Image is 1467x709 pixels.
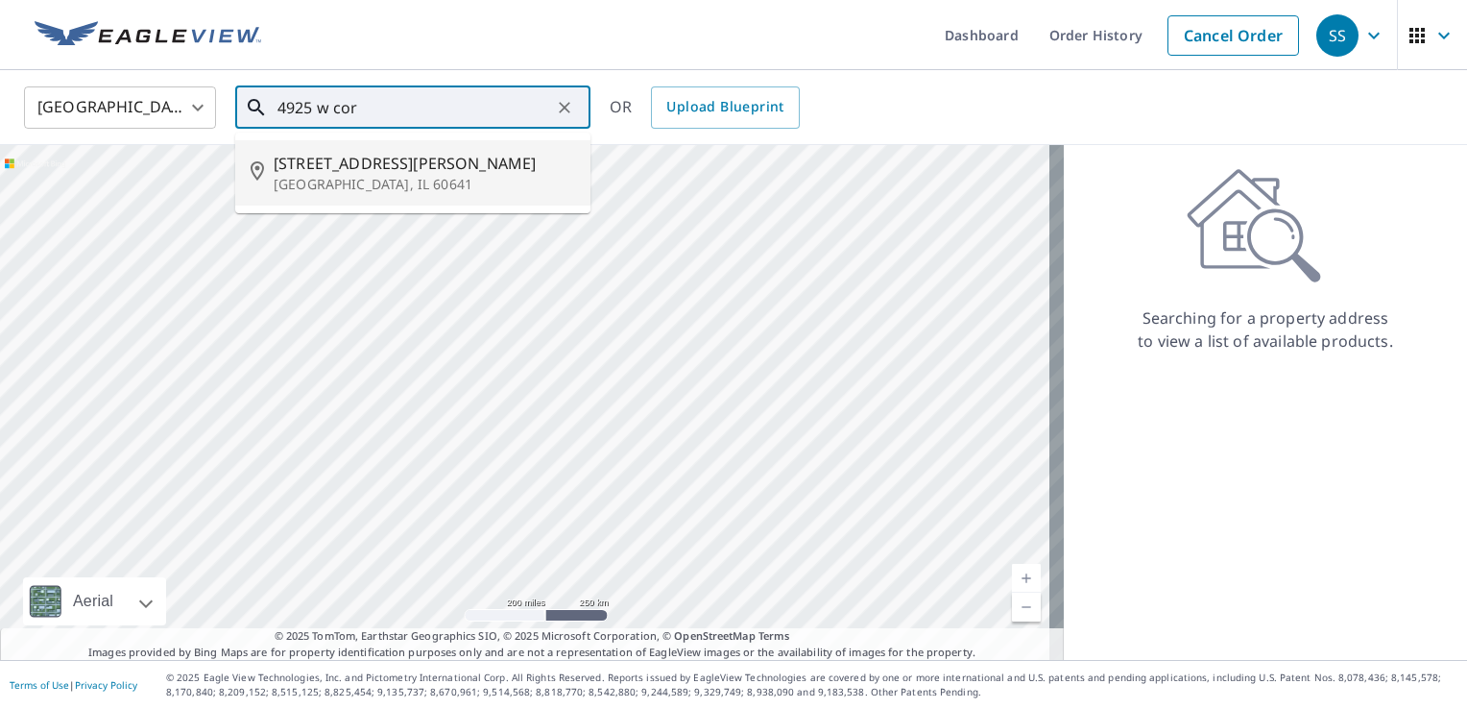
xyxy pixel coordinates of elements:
[666,95,783,119] span: Upload Blueprint
[1012,564,1041,593] a: Current Level 5, Zoom In
[75,678,137,692] a: Privacy Policy
[166,671,1457,699] p: © 2025 Eagle View Technologies, Inc. and Pictometry International Corp. All Rights Reserved. Repo...
[275,628,790,645] span: © 2025 TomTom, Earthstar Geographics SIO, © 2025 Microsoft Corporation, ©
[24,81,216,134] div: [GEOGRAPHIC_DATA]
[551,94,578,121] button: Clear
[1167,15,1299,56] a: Cancel Order
[35,21,261,50] img: EV Logo
[274,152,575,175] span: [STREET_ADDRESS][PERSON_NAME]
[1012,593,1041,622] a: Current Level 5, Zoom Out
[23,577,166,625] div: Aerial
[274,175,575,194] p: [GEOGRAPHIC_DATA], IL 60641
[1316,14,1359,57] div: SS
[277,81,551,134] input: Search by address or latitude-longitude
[651,86,799,129] a: Upload Blueprint
[1137,306,1394,353] p: Searching for a property address to view a list of available products.
[67,577,119,625] div: Aerial
[758,628,790,643] a: Terms
[10,679,137,691] p: |
[674,628,755,643] a: OpenStreetMap
[10,678,69,692] a: Terms of Use
[610,86,800,129] div: OR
